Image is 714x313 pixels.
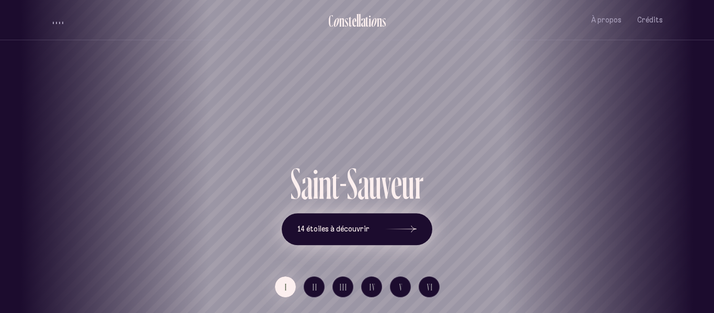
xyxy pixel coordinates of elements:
button: I [275,276,296,297]
div: S [291,162,301,205]
button: III [332,276,353,297]
span: II [313,283,318,292]
div: t [331,162,339,205]
span: V [399,283,403,292]
div: n [318,162,331,205]
button: À propos [591,8,621,32]
div: e [391,162,402,205]
div: C [328,12,333,29]
span: 14 étoiles à découvrir [297,225,370,234]
button: II [304,276,325,297]
div: e [352,12,356,29]
div: i [313,162,318,205]
div: o [333,12,339,29]
div: i [368,12,371,29]
button: volume audio [51,15,65,26]
div: a [361,12,365,29]
div: a [301,162,313,205]
div: a [358,162,369,205]
div: S [347,162,358,205]
div: s [344,12,349,29]
div: o [371,12,377,29]
div: u [369,162,382,205]
button: V [390,276,411,297]
button: VI [419,276,440,297]
span: I [285,283,287,292]
span: IV [370,283,376,292]
span: À propos [591,16,621,25]
div: l [359,12,361,29]
div: n [339,12,344,29]
div: t [365,12,368,29]
span: Crédits [637,16,663,25]
div: r [414,162,423,205]
div: t [349,12,352,29]
button: 14 étoiles à découvrir [282,213,432,246]
span: III [340,283,348,292]
span: VI [427,283,433,292]
div: v [382,162,391,205]
div: s [382,12,386,29]
div: l [356,12,359,29]
div: - [339,162,347,205]
button: Crédits [637,8,663,32]
div: n [377,12,382,29]
div: u [402,162,414,205]
button: IV [361,276,382,297]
